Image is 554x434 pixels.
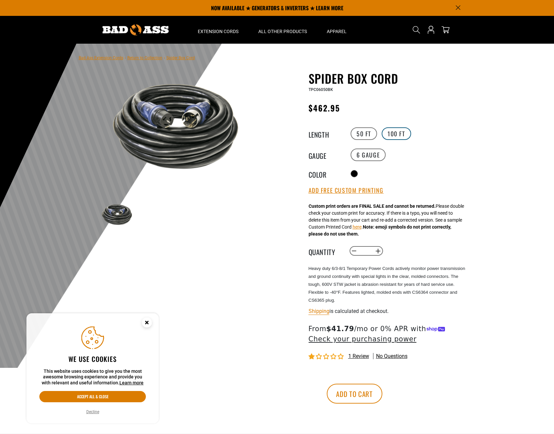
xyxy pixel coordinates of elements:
span: Apparel [327,28,347,34]
div: is calculated at checkout. [309,307,471,316]
img: Bad Ass Extension Cords [103,24,169,35]
button: Add to cart [327,384,382,404]
span: All Other Products [258,28,307,34]
span: No questions [376,353,407,360]
label: 100 FT [382,127,411,140]
strong: Custom print orders are FINAL SALE and cannot be returned. [309,203,436,209]
button: here [353,224,362,231]
span: Extension Cords [198,28,238,34]
span: 1.00 stars [309,354,345,360]
h1: Spider Box Cord [309,71,471,85]
a: Bad Ass Extension Cords [79,56,123,60]
summary: Extension Cords [188,16,248,44]
legend: Color [309,169,342,178]
button: Decline [84,409,101,415]
span: › [125,56,126,60]
a: Learn more [119,380,144,385]
span: Heavy duty 6/3-8/1 Temporary Power Cords actively monitor power transmission and ground continuit... [309,266,465,303]
button: Add Free Custom Printing [309,187,384,194]
nav: breadcrumbs [79,54,195,62]
legend: Gauge [309,151,342,159]
label: 6 Gauge [351,149,386,161]
img: black [98,73,258,179]
label: 50 FT [351,127,377,140]
span: $462.95 [309,102,340,114]
span: TPC06050BK [309,87,333,92]
summary: Apparel [317,16,357,44]
summary: Search [411,24,422,35]
a: Shipping [309,308,329,314]
strong: Note: emoji symbols do not print correctly, please do not use them. [309,224,451,237]
span: 1 review [348,353,369,359]
legend: Length [309,129,342,138]
aside: Cookie Consent [26,313,159,424]
a: Return to Collection [127,56,162,60]
span: Spider Box Cord [166,56,195,60]
summary: All Other Products [248,16,317,44]
p: This website uses cookies to give you the most awesome browsing experience and provide you with r... [39,369,146,386]
label: Quantity [309,247,342,255]
span: › [164,56,165,60]
button: Accept all & close [39,391,146,402]
div: Please double check your custom print for accuracy. If there is a typo, you will need to delete t... [309,203,464,238]
h2: We use cookies [39,355,146,363]
img: black [98,202,137,227]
